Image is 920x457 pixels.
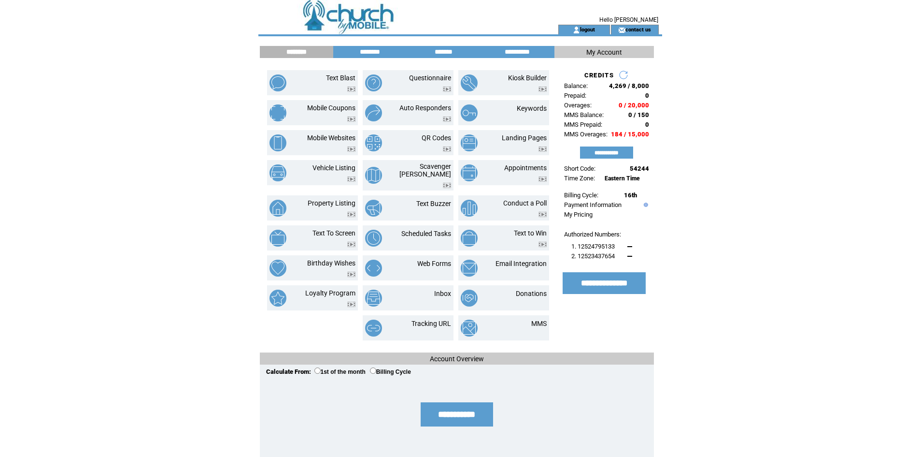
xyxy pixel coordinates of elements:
img: text-blast.png [269,74,286,91]
a: Property Listing [308,199,355,207]
img: property-listing.png [269,200,286,217]
a: Landing Pages [502,134,547,142]
a: MMS [531,320,547,327]
a: My Pricing [564,211,593,218]
span: 54244 [630,165,649,172]
img: scavenger-hunt.png [365,167,382,184]
span: Overages: [564,102,592,109]
img: text-buzzer.png [365,200,382,217]
span: 4,269 / 8,000 [609,82,649,89]
span: MMS Prepaid: [564,121,602,128]
img: tracking-url.png [365,320,382,337]
a: Scavenger [PERSON_NAME] [399,162,451,178]
a: contact us [625,26,651,32]
span: Balance: [564,82,588,89]
a: Birthday Wishes [307,259,355,267]
img: keywords.png [461,104,478,121]
a: Scheduled Tasks [401,230,451,237]
a: Text Blast [326,74,355,82]
span: 184 / 15,000 [611,131,649,138]
span: Billing Cycle: [564,192,598,199]
img: vehicle-listing.png [269,164,286,181]
img: email-integration.png [461,260,478,277]
img: video.png [443,117,451,122]
input: 1st of the month [314,368,321,374]
img: video.png [538,87,547,92]
a: Text to Win [514,229,547,237]
a: Kiosk Builder [508,74,547,82]
a: Keywords [517,104,547,112]
img: appointments.png [461,164,478,181]
a: Tracking URL [411,320,451,327]
label: Billing Cycle [370,369,411,375]
img: video.png [347,212,355,217]
span: 0 / 150 [628,111,649,118]
img: kiosk-builder.png [461,74,478,91]
span: Short Code: [564,165,595,172]
span: Time Zone: [564,175,595,182]
a: Inbox [434,290,451,297]
img: video.png [347,177,355,182]
a: Email Integration [495,260,547,267]
span: MMS Overages: [564,131,608,138]
a: Text Buzzer [416,200,451,207]
a: Auto Responders [399,104,451,112]
a: Mobile Coupons [307,104,355,112]
span: Hello [PERSON_NAME] [599,16,658,23]
img: video.png [347,117,355,122]
a: Donations [516,290,547,297]
a: QR Codes [422,134,451,142]
img: video.png [538,242,547,247]
span: 2. 12523437654 [571,252,615,260]
a: Web Forms [417,260,451,267]
img: video.png [443,183,451,188]
img: help.gif [641,203,648,207]
img: video.png [347,147,355,152]
span: 0 [645,92,649,99]
img: video.png [347,272,355,277]
span: Authorized Numbers: [564,231,621,238]
img: video.png [538,212,547,217]
img: video.png [443,147,451,152]
span: Calculate From: [266,368,311,375]
img: account_icon.gif [573,26,580,34]
img: mobile-websites.png [269,134,286,151]
span: My Account [586,48,622,56]
img: mobile-coupons.png [269,104,286,121]
span: 1. 12524795133 [571,243,615,250]
span: CREDITS [584,72,614,79]
a: Mobile Websites [307,134,355,142]
span: 0 / 20,000 [619,102,649,109]
a: Conduct a Poll [503,199,547,207]
img: questionnaire.png [365,74,382,91]
label: 1st of the month [314,369,366,375]
span: Eastern Time [605,175,640,182]
img: video.png [347,242,355,247]
img: loyalty-program.png [269,290,286,307]
img: video.png [443,87,451,92]
img: video.png [538,147,547,152]
img: video.png [538,177,547,182]
span: 16th [624,192,637,199]
img: web-forms.png [365,260,382,277]
a: Loyalty Program [305,289,355,297]
img: donations.png [461,290,478,307]
input: Billing Cycle [370,368,376,374]
a: Questionnaire [409,74,451,82]
img: landing-pages.png [461,134,478,151]
a: Vehicle Listing [312,164,355,172]
a: logout [580,26,595,32]
img: auto-responders.png [365,104,382,121]
img: mms.png [461,320,478,337]
img: birthday-wishes.png [269,260,286,277]
span: 0 [645,121,649,128]
img: video.png [347,87,355,92]
img: scheduled-tasks.png [365,230,382,247]
img: conduct-a-poll.png [461,200,478,217]
a: Payment Information [564,201,622,208]
img: video.png [347,302,355,307]
a: Appointments [504,164,547,172]
a: Text To Screen [312,229,355,237]
span: Prepaid: [564,92,586,99]
img: inbox.png [365,290,382,307]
